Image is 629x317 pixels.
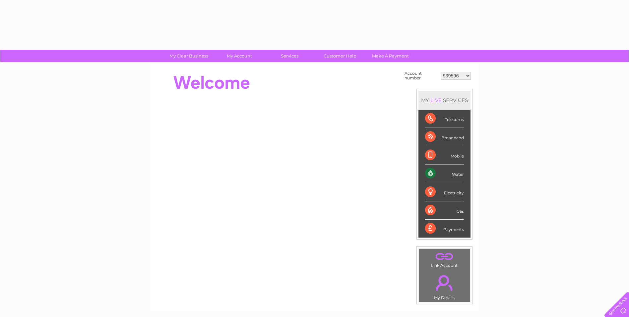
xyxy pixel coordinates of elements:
a: My Clear Business [161,50,216,62]
a: Make A Payment [363,50,418,62]
div: Electricity [425,183,464,201]
div: Telecoms [425,110,464,128]
div: Gas [425,201,464,220]
a: Services [262,50,317,62]
div: Broadband [425,128,464,146]
div: MY SERVICES [418,91,471,110]
td: Account number [403,69,439,82]
a: . [421,271,468,294]
a: Customer Help [313,50,367,62]
div: Mobile [425,146,464,164]
a: My Account [212,50,267,62]
a: . [421,251,468,262]
div: LIVE [429,97,443,103]
td: My Details [419,269,470,302]
div: Water [425,164,464,183]
td: Link Account [419,249,470,269]
div: Payments [425,220,464,238]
